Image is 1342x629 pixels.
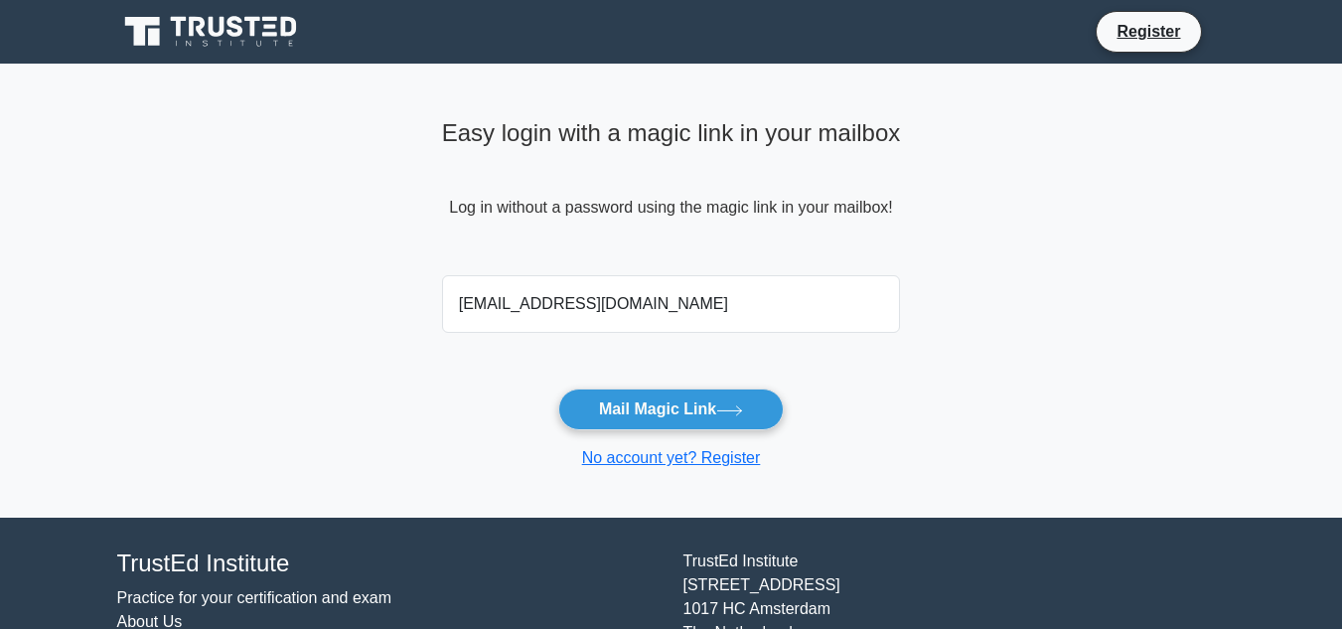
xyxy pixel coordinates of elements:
div: Log in without a password using the magic link in your mailbox! [442,111,901,267]
a: Practice for your certification and exam [117,589,392,606]
a: No account yet? Register [582,449,761,466]
h4: TrustEd Institute [117,550,660,578]
button: Mail Magic Link [558,389,784,430]
a: Register [1105,19,1192,44]
input: Email [442,275,901,333]
h4: Easy login with a magic link in your mailbox [442,119,901,148]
